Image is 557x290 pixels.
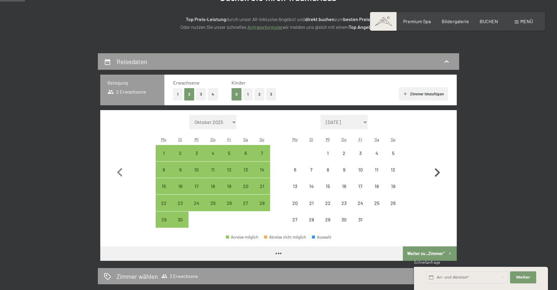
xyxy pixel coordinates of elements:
div: 27 [288,217,303,232]
button: 2 [184,88,194,100]
div: 15 [156,184,171,199]
div: 23 [337,201,352,216]
strong: direkt buchen [305,16,335,22]
div: 10 [353,167,368,182]
div: Anreise möglich [188,178,205,194]
div: Anreise nicht möglich [319,162,336,178]
div: 5 [386,151,401,166]
div: Wed Jun 03 2026 [188,145,205,161]
div: 18 [205,184,220,199]
div: Anreise möglich [172,195,188,211]
span: 2 Erwachsene [107,88,146,95]
div: Anreise nicht möglich [385,162,401,178]
div: 30 [337,217,352,232]
div: Anreise möglich [172,211,188,228]
button: Nächster Monat [428,115,446,228]
strong: Top Preis-Leistung [186,16,226,22]
div: Fri Jul 10 2026 [352,162,369,178]
div: Sun Jul 26 2026 [385,195,401,211]
div: Tue Jul 28 2026 [303,211,319,228]
div: Sat Jul 11 2026 [369,162,385,178]
div: 25 [369,201,384,216]
div: Sat Jun 20 2026 [238,178,254,194]
abbr: Sonntag [260,137,264,142]
div: 11 [205,167,220,182]
div: Anreise möglich [156,195,172,211]
div: Sun Jun 21 2026 [254,178,270,194]
div: Anreise möglich [238,145,254,161]
div: Sun Jun 14 2026 [254,162,270,178]
div: Wed Jun 24 2026 [188,195,205,211]
div: 4 [369,151,384,166]
div: Thu Jun 04 2026 [205,145,221,161]
div: Anreise nicht möglich [352,162,369,178]
div: Sun Jun 07 2026 [254,145,270,161]
h3: Belegung [107,79,157,86]
div: Tue Jun 23 2026 [172,195,188,211]
div: Fri Jul 17 2026 [352,178,369,194]
div: Wed Jun 10 2026 [188,162,205,178]
div: 7 [254,151,269,166]
div: Tue Jul 21 2026 [303,195,319,211]
div: 3 [353,151,368,166]
abbr: Samstag [375,137,379,142]
abbr: Freitag [359,137,363,142]
abbr: Montag [161,137,166,142]
div: Sun Jun 28 2026 [254,195,270,211]
button: Zimmer hinzufügen [399,87,448,100]
div: Anreise möglich [172,145,188,161]
div: Anreise möglich [254,178,270,194]
div: Thu Jul 02 2026 [336,145,352,161]
div: Anreise möglich [238,162,254,178]
div: Anreise möglich [188,195,205,211]
div: Anreise nicht möglich [352,145,369,161]
div: Fri Jun 26 2026 [221,195,237,211]
div: Anreise nicht möglich [352,195,369,211]
div: Sun Jul 19 2026 [385,178,401,194]
div: Anreise nicht möglich [303,178,319,194]
div: Sat Jun 06 2026 [238,145,254,161]
div: Anreise möglich [221,162,237,178]
div: Thu Jun 11 2026 [205,162,221,178]
div: Anreise nicht möglich [369,162,385,178]
div: Anreise möglich [238,195,254,211]
div: 2 [337,151,352,166]
div: 27 [238,201,253,216]
div: 19 [386,184,401,199]
div: Wed Jul 08 2026 [319,162,336,178]
a: Anfrageformular [247,24,283,30]
div: Mon Jul 06 2026 [287,162,303,178]
abbr: Dienstag [178,137,182,142]
div: 9 [173,167,188,182]
div: 16 [173,184,188,199]
div: Anreise nicht möglich [303,211,319,228]
div: Anreise möglich [226,235,258,239]
div: Auswahl [312,235,331,239]
div: 12 [386,167,401,182]
span: Kinder [232,80,246,85]
strong: Top Angebot. [349,24,377,30]
div: Anreise möglich [205,178,221,194]
button: 3 [266,88,276,100]
a: BUCHEN [480,18,498,24]
div: 28 [254,201,269,216]
div: 17 [353,184,368,199]
div: Anreise nicht möglich [352,178,369,194]
div: Tue Jun 02 2026 [172,145,188,161]
div: Tue Jul 14 2026 [303,178,319,194]
div: 22 [156,201,171,216]
div: 26 [386,201,401,216]
strong: besten Preis [343,16,370,22]
div: Anreise möglich [205,195,221,211]
div: Fri Jul 03 2026 [352,145,369,161]
a: Bildergalerie [442,18,469,24]
div: Mon Jun 01 2026 [156,145,172,161]
abbr: Dienstag [310,137,313,142]
div: 24 [353,201,368,216]
div: Anreise nicht möglich [336,195,352,211]
abbr: Montag [292,137,298,142]
span: Weiter [516,275,530,280]
div: Abreise nicht möglich [264,235,306,239]
button: 1 [243,88,253,100]
span: Premium Spa [403,18,431,24]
